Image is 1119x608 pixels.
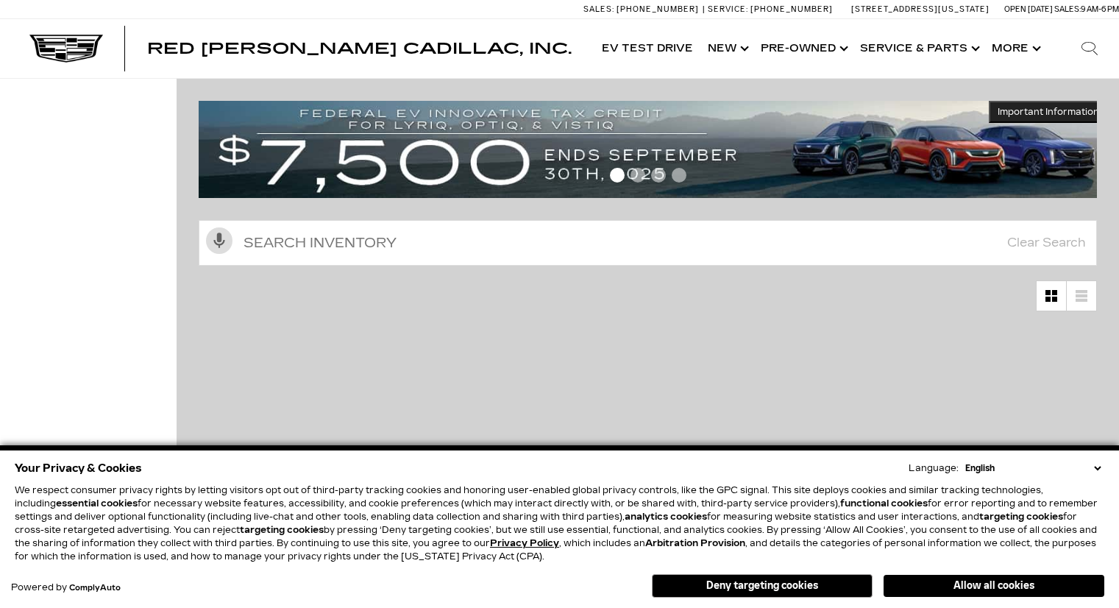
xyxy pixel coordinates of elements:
a: ComplyAuto [69,584,121,593]
p: We respect consumer privacy rights by letting visitors opt out of third-party tracking cookies an... [15,484,1104,563]
img: Cadillac Dark Logo with Cadillac White Text [29,35,103,63]
span: Go to slide 4 [672,168,686,183]
a: Red [PERSON_NAME] Cadillac, Inc. [147,41,572,56]
svg: Click to toggle on voice search [206,227,232,254]
button: More [984,19,1045,78]
span: Red [PERSON_NAME] Cadillac, Inc. [147,40,572,57]
strong: targeting cookies [979,512,1063,522]
a: Pre-Owned [753,19,853,78]
img: vrp-tax-ending-august-version [199,101,1108,198]
input: Search Inventory [199,220,1097,266]
a: New [700,19,753,78]
span: [PHONE_NUMBER] [750,4,833,14]
span: Sales: [583,4,614,14]
button: Allow all cookies [884,575,1104,597]
select: Language Select [962,462,1104,475]
span: Important Information [998,106,1099,118]
a: [STREET_ADDRESS][US_STATE] [851,4,990,14]
button: Important Information [989,101,1108,123]
strong: targeting cookies [240,525,324,535]
span: [PHONE_NUMBER] [617,4,699,14]
span: Your Privacy & Cookies [15,458,142,478]
div: Language: [909,464,959,473]
span: Sales: [1054,4,1081,14]
span: 9 AM-6 PM [1081,4,1119,14]
span: Go to slide 3 [651,168,666,183]
strong: analytics cookies [625,512,707,522]
a: Sales: [PHONE_NUMBER] [583,5,703,13]
a: Privacy Policy [490,538,559,548]
strong: functional cookies [840,498,928,509]
span: Service: [708,4,748,14]
a: Service: [PHONE_NUMBER] [703,5,836,13]
span: Go to slide 2 [630,168,645,183]
span: Open [DATE] [1004,4,1053,14]
a: EV Test Drive [594,19,700,78]
span: Go to slide 1 [610,168,625,183]
a: Service & Parts [853,19,984,78]
button: Deny targeting cookies [652,574,873,598]
strong: Arbitration Provision [645,538,745,548]
div: Powered by [11,583,121,593]
strong: essential cookies [56,498,138,509]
